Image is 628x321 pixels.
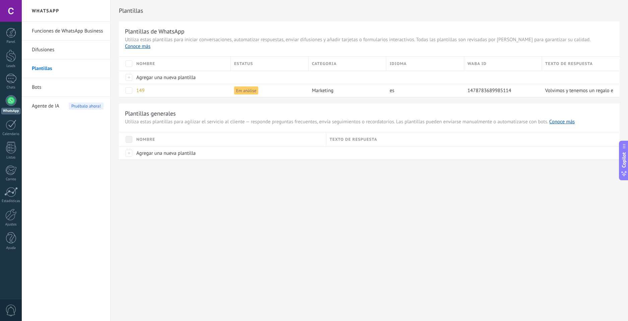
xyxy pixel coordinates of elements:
[22,78,110,97] li: Bots
[133,132,326,146] div: Nombre
[621,152,627,168] span: Copilot
[542,57,620,71] div: Texto de respuesta
[1,155,21,160] div: Listas
[136,150,196,156] span: Agregar una nueva plantilla
[22,59,110,78] li: Plantillas
[22,41,110,59] li: Difusiones
[133,57,230,71] div: Nombre
[231,84,305,97] div: Em análise
[468,87,511,94] span: 1478783689985114
[32,22,103,41] a: Funciones de WhatsApp Business
[1,40,21,44] div: Panel
[125,27,614,35] h3: Plantillas de WhatsApp
[386,84,461,97] div: es
[32,41,103,59] a: Difusiones
[125,43,150,50] a: Conoce más
[69,103,103,110] span: Pruébalo ahora!
[1,85,21,90] div: Chats
[22,22,110,41] li: Funciones de WhatsApp Business
[549,119,575,125] a: Conoce más
[125,110,614,117] h3: Plantillas generales
[32,59,103,78] a: Plantillas
[1,246,21,250] div: Ayuda
[1,64,21,68] div: Leads
[1,132,21,136] div: Calendario
[119,4,620,17] h2: Plantillas
[231,57,308,71] div: Estatus
[1,108,20,114] div: WhatsApp
[22,97,110,115] li: Agente de IA
[125,37,614,50] span: Utiliza estas plantillas para iniciar conversaciones, automatizar respuestas, enviar difusiones y...
[136,74,196,81] span: Agregar una nueva plantilla
[386,57,464,71] div: Idioma
[308,57,386,71] div: Categoria
[136,87,145,94] span: 149
[312,87,333,94] span: marketing
[542,84,613,97] div: Volvimos y tenemos un regalo especial para vos 🎁 Sumá 1.000 créditos gratis en tu próxima carga. ...
[32,97,103,116] a: Agente de IAPruébalo ahora!
[464,57,542,71] div: WABA ID
[1,199,21,203] div: Estadísticas
[390,87,394,94] span: es
[32,97,59,116] span: Agente de IA
[464,84,539,97] div: 1478783689985114
[234,86,258,94] span: Em análise
[32,78,103,97] a: Bots
[308,84,383,97] div: marketing
[1,177,21,182] div: Correo
[125,119,614,125] span: Utiliza estas plantillas para agilizar el servicio al cliente — responde preguntas frecuentes, en...
[1,222,21,227] div: Ajustes
[326,132,620,146] div: Texto de respuesta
